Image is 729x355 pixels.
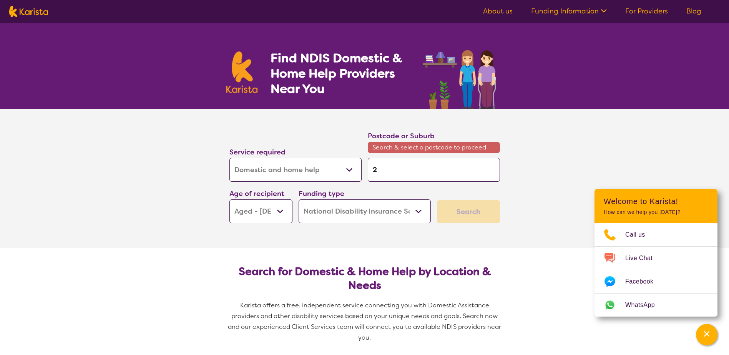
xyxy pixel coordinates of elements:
button: Channel Menu [696,324,717,345]
span: Facebook [625,276,663,287]
img: domestic-help [420,41,503,109]
h2: Search for Domestic & Home Help by Location & Needs [236,265,494,292]
a: Web link opens in a new tab. [594,294,717,317]
h1: Find NDIS Domestic & Home Help Providers Near You [271,50,413,96]
span: Live Chat [625,252,662,264]
span: Call us [625,229,654,241]
span: Search & select a postcode to proceed [368,142,500,153]
label: Postcode or Suburb [368,131,435,141]
h2: Welcome to Karista! [604,197,708,206]
div: Channel Menu [594,189,717,317]
input: Type [368,158,500,182]
label: Service required [229,148,286,157]
span: WhatsApp [625,299,664,311]
a: About us [483,7,513,16]
label: Age of recipient [229,189,284,198]
span: Karista offers a free, independent service connecting you with Domestic Assistance providers and ... [228,301,503,342]
a: Blog [686,7,701,16]
img: Karista logo [226,51,258,93]
p: How can we help you [DATE]? [604,209,708,216]
label: Funding type [299,189,344,198]
ul: Choose channel [594,223,717,317]
a: For Providers [625,7,668,16]
a: Funding Information [531,7,607,16]
img: Karista logo [9,6,48,17]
